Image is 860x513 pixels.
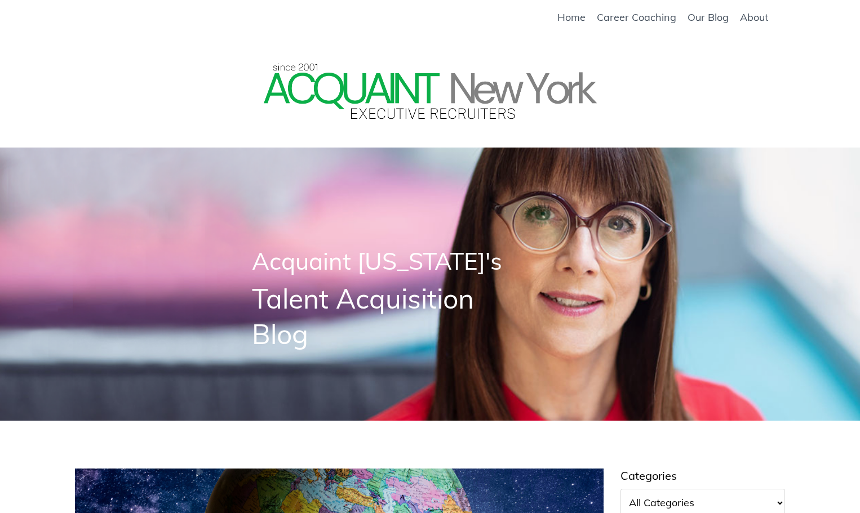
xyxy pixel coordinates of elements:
a: Career Coaching [597,11,676,24]
a: About [740,11,768,24]
span: Talent Acquisition [252,282,474,315]
span: Blog [252,317,308,351]
a: Home [557,11,586,24]
a: Our Blog [688,11,729,24]
p: Categories [620,469,786,483]
span: Acquaint [US_STATE]'s [252,246,502,276]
